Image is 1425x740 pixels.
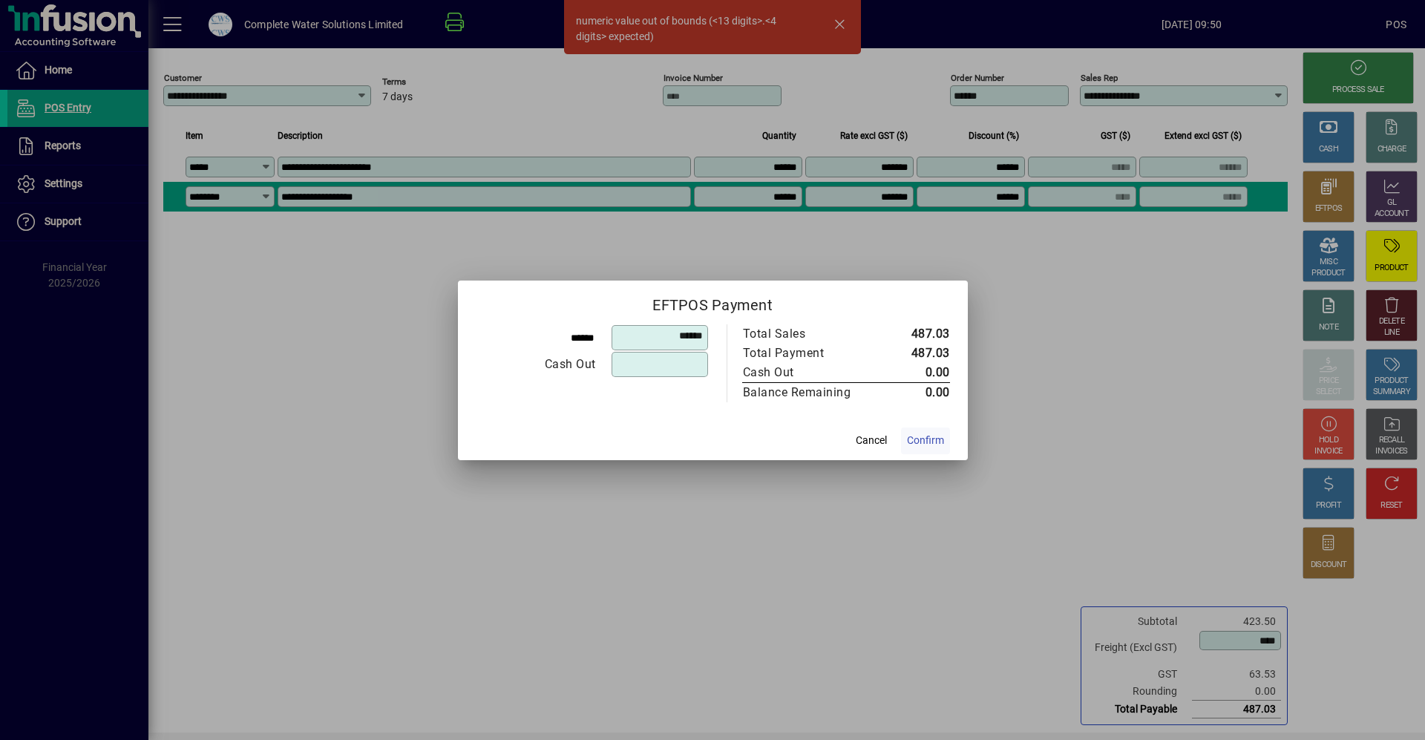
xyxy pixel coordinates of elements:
[856,433,887,448] span: Cancel
[458,281,968,324] h2: EFTPOS Payment
[476,356,596,373] div: Cash Out
[743,364,868,382] div: Cash Out
[848,428,895,454] button: Cancel
[901,428,950,454] button: Confirm
[882,363,950,383] td: 0.00
[882,324,950,344] td: 487.03
[743,384,868,402] div: Balance Remaining
[907,433,944,448] span: Confirm
[882,382,950,402] td: 0.00
[882,344,950,363] td: 487.03
[742,324,882,344] td: Total Sales
[742,344,882,363] td: Total Payment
